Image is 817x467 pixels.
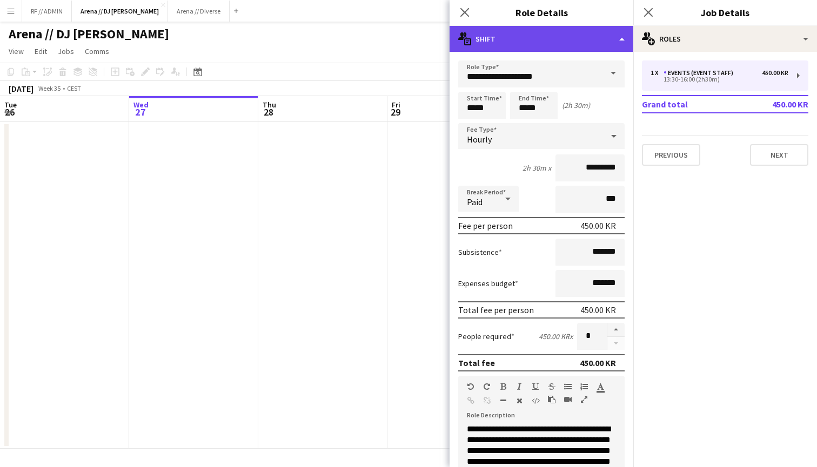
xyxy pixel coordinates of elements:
div: 450.00 KR [580,357,616,368]
span: 29 [390,106,400,118]
button: Text Color [597,382,604,391]
label: Expenses budget [458,279,518,288]
div: (2h 30m) [562,100,590,110]
button: Paste as plain text [548,395,555,404]
h1: Arena // DJ [PERSON_NAME] [9,26,169,42]
div: Roles [633,26,817,52]
button: Previous [642,144,700,166]
span: Fri [392,100,400,110]
button: Redo [483,382,491,391]
label: Subsistence [458,247,502,257]
td: Grand total [642,96,740,113]
a: View [4,44,28,58]
button: Horizontal Line [499,396,507,405]
button: Unordered List [564,382,572,391]
span: 28 [261,106,276,118]
span: 27 [132,106,149,118]
h3: Job Details [633,5,817,19]
div: Events (Event Staff) [664,69,738,77]
div: 450.00 KR [580,304,616,315]
span: 26 [3,106,17,118]
td: 450.00 KR [740,96,808,113]
h3: Role Details [450,5,633,19]
div: 2h 30m x [523,163,551,173]
span: Jobs [58,46,74,56]
span: Tue [4,100,17,110]
button: Undo [467,382,474,391]
a: Edit [30,44,51,58]
button: Increase [607,323,625,337]
div: Shift [450,26,633,52]
span: Edit [35,46,47,56]
button: Arena // Diverse [168,1,230,22]
button: Next [750,144,808,166]
button: Bold [499,382,507,391]
div: Total fee [458,357,495,368]
label: People required [458,331,514,341]
button: Insert video [564,395,572,404]
div: CEST [67,84,81,92]
div: 450.00 KR [762,69,788,77]
div: [DATE] [9,83,34,94]
div: 450.00 KR x [539,331,573,341]
span: Wed [133,100,149,110]
span: Week 35 [36,84,63,92]
button: Italic [515,382,523,391]
a: Comms [81,44,113,58]
button: Fullscreen [580,395,588,404]
span: Hourly [467,134,492,145]
span: Paid [467,197,483,207]
button: Strikethrough [548,382,555,391]
span: Comms [85,46,109,56]
div: 450.00 KR [580,220,616,231]
span: Thu [263,100,276,110]
div: 13:30-16:00 (2h30m) [651,77,788,82]
button: RF // ADMIN [22,1,72,22]
div: Total fee per person [458,304,534,315]
button: Underline [532,382,539,391]
a: Jobs [53,44,78,58]
button: Ordered List [580,382,588,391]
button: Arena // DJ [PERSON_NAME] [72,1,168,22]
button: HTML Code [532,396,539,405]
button: Clear Formatting [515,396,523,405]
span: View [9,46,24,56]
div: Fee per person [458,220,513,231]
div: 1 x [651,69,664,77]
